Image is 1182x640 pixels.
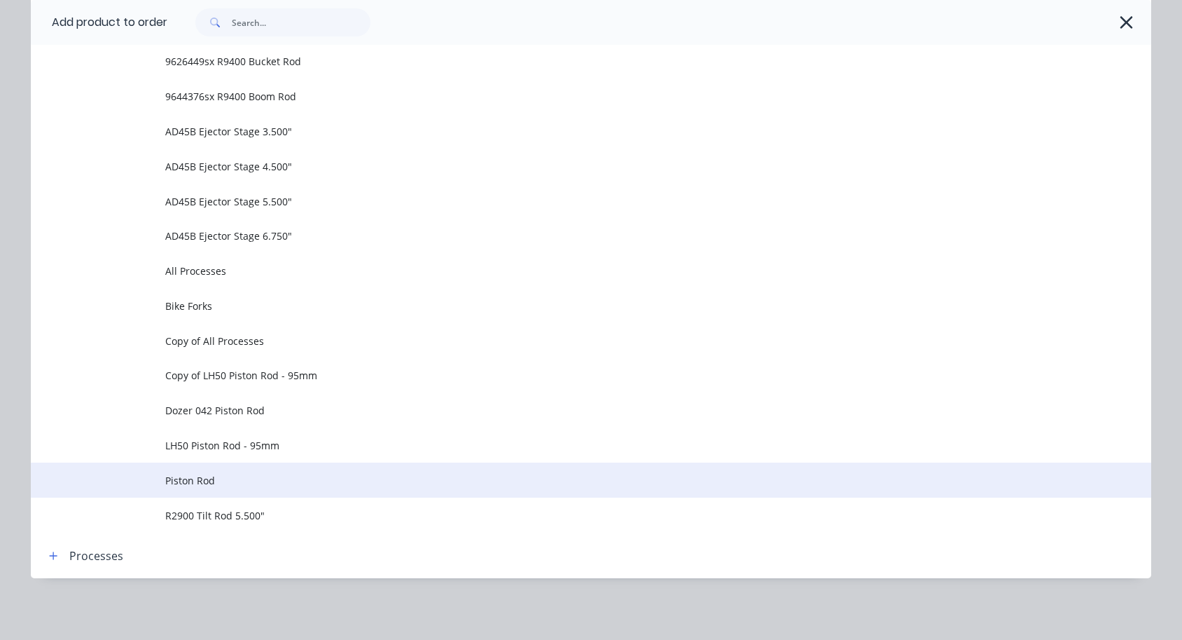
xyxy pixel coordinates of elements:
span: AD45B Ejector Stage 5.500" [165,194,954,209]
div: Processes [69,547,123,564]
span: LH50 Piston Rod - 95mm [165,438,954,453]
span: AD45B Ejector Stage 4.500" [165,159,954,174]
span: Bike Forks [165,299,954,313]
span: AD45B Ejector Stage 3.500" [165,124,954,139]
span: 9626449sx R9400 Bucket Rod [165,54,954,69]
span: Copy of LH50 Piston Rod - 95mm [165,368,954,383]
span: Piston Rod [165,473,954,488]
span: Dozer 042 Piston Rod [165,403,954,418]
span: AD45B Ejector Stage 6.750" [165,229,954,243]
input: Search... [232,8,370,36]
span: R2900 Tilt Rod 5.500" [165,508,954,523]
span: 9644376sx R9400 Boom Rod [165,89,954,104]
span: All Processes [165,264,954,278]
span: Copy of All Processes [165,334,954,348]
